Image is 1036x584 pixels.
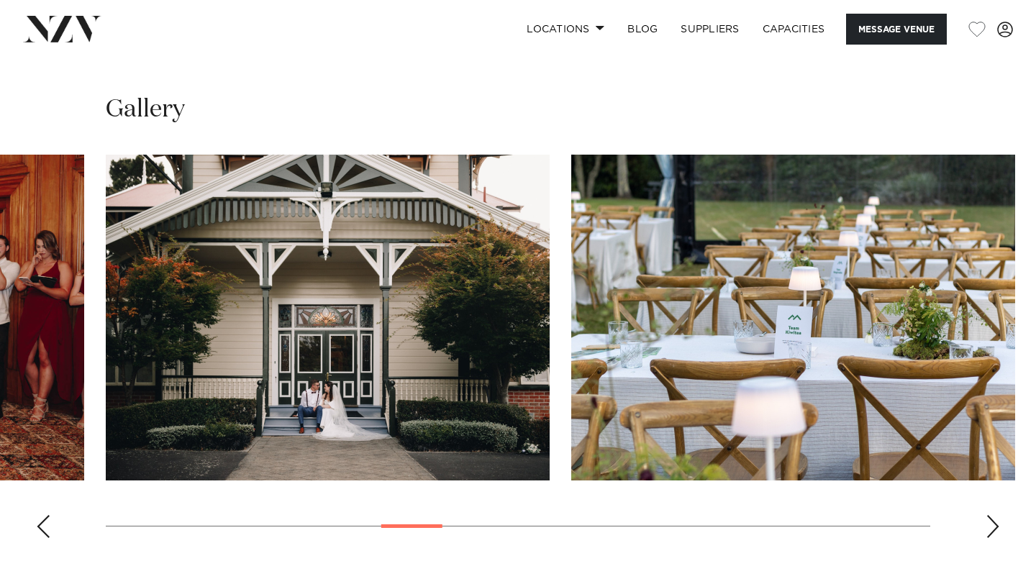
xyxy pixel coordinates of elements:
[616,14,669,45] a: BLOG
[106,155,550,480] swiper-slide: 9 / 24
[106,93,185,126] h2: Gallery
[846,14,947,45] button: Message Venue
[23,16,101,42] img: nzv-logo.png
[751,14,837,45] a: Capacities
[669,14,750,45] a: SUPPLIERS
[515,14,616,45] a: Locations
[571,155,1015,480] swiper-slide: 10 / 24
